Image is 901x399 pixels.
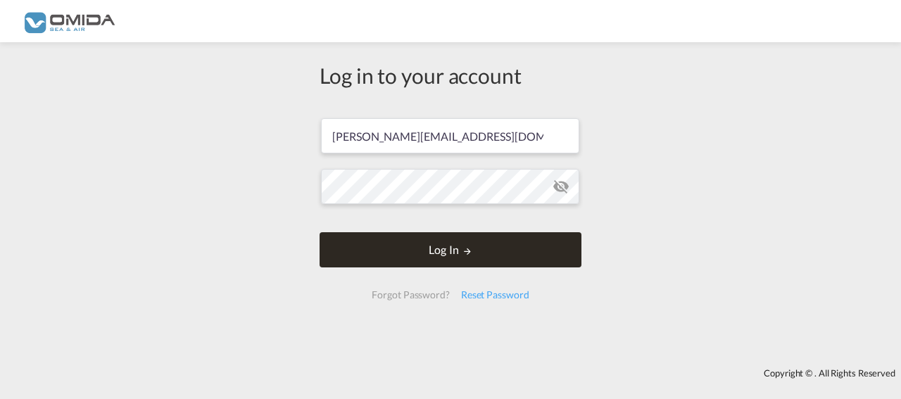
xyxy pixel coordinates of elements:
div: Forgot Password? [366,282,455,308]
md-icon: icon-eye-off [553,178,569,195]
button: LOGIN [320,232,581,267]
img: 459c566038e111ed959c4fc4f0a4b274.png [21,6,116,37]
div: Reset Password [455,282,535,308]
div: Log in to your account [320,61,581,90]
input: Enter email/phone number [321,118,579,153]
